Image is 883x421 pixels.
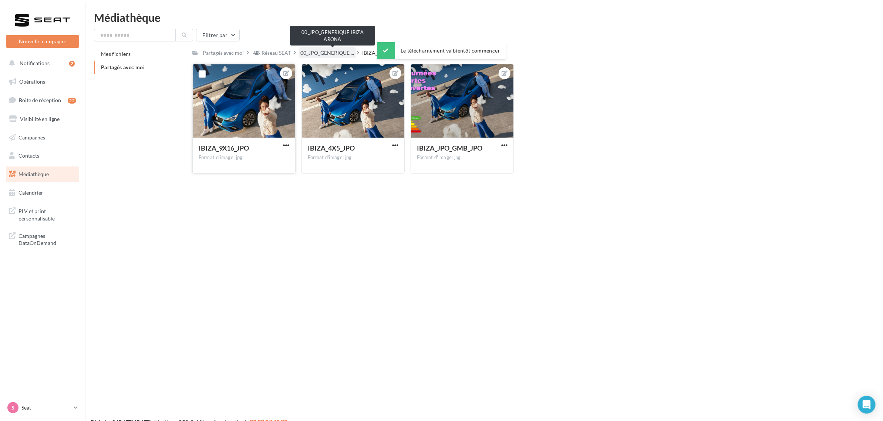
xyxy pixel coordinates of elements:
[18,134,45,140] span: Campagnes
[94,12,874,23] div: Médiathèque
[4,130,81,145] a: Campagnes
[4,185,81,201] a: Calendrier
[301,49,354,57] span: 00_JPO_GENERIQUE ...
[290,26,375,46] div: 00_JPO_GENERIQUE IBIZA ARONA
[262,49,291,57] div: Réseau SEAT
[6,35,79,48] button: Nouvelle campagne
[4,92,81,108] a: Boîte de réception22
[18,189,43,196] span: Calendrier
[4,111,81,127] a: Visibilité en ligne
[69,61,75,67] div: 2
[6,401,79,415] a: S Seat
[68,98,76,104] div: 22
[4,74,81,90] a: Opérations
[417,154,508,161] div: Format d'image: jpg
[4,55,78,71] button: Notifications 2
[417,144,482,152] span: IBIZA_JPO_GMB_JPO
[18,171,49,177] span: Médiathèque
[11,404,14,411] span: S
[18,206,76,222] span: PLV et print personnalisable
[18,152,39,159] span: Contacts
[203,49,244,57] div: Partagés avec moi
[196,29,240,41] button: Filtrer par
[363,49,392,57] div: IBIZA_COPA
[19,78,45,85] span: Opérations
[4,228,81,250] a: Campagnes DataOnDemand
[4,166,81,182] a: Médiathèque
[308,144,355,152] span: IBIZA_4X5_JPO
[199,144,249,152] span: IBIZA_9X16_JPO
[308,154,398,161] div: Format d'image: jpg
[858,396,876,414] div: Open Intercom Messenger
[20,116,60,122] span: Visibilité en ligne
[377,42,506,59] div: Le téléchargement va bientôt commencer
[101,64,145,70] span: Partagés avec moi
[20,60,50,66] span: Notifications
[4,203,81,225] a: PLV et print personnalisable
[101,51,131,57] span: Mes fichiers
[21,404,71,411] p: Seat
[19,97,61,103] span: Boîte de réception
[199,154,289,161] div: Format d'image: jpg
[4,148,81,164] a: Contacts
[18,231,76,247] span: Campagnes DataOnDemand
